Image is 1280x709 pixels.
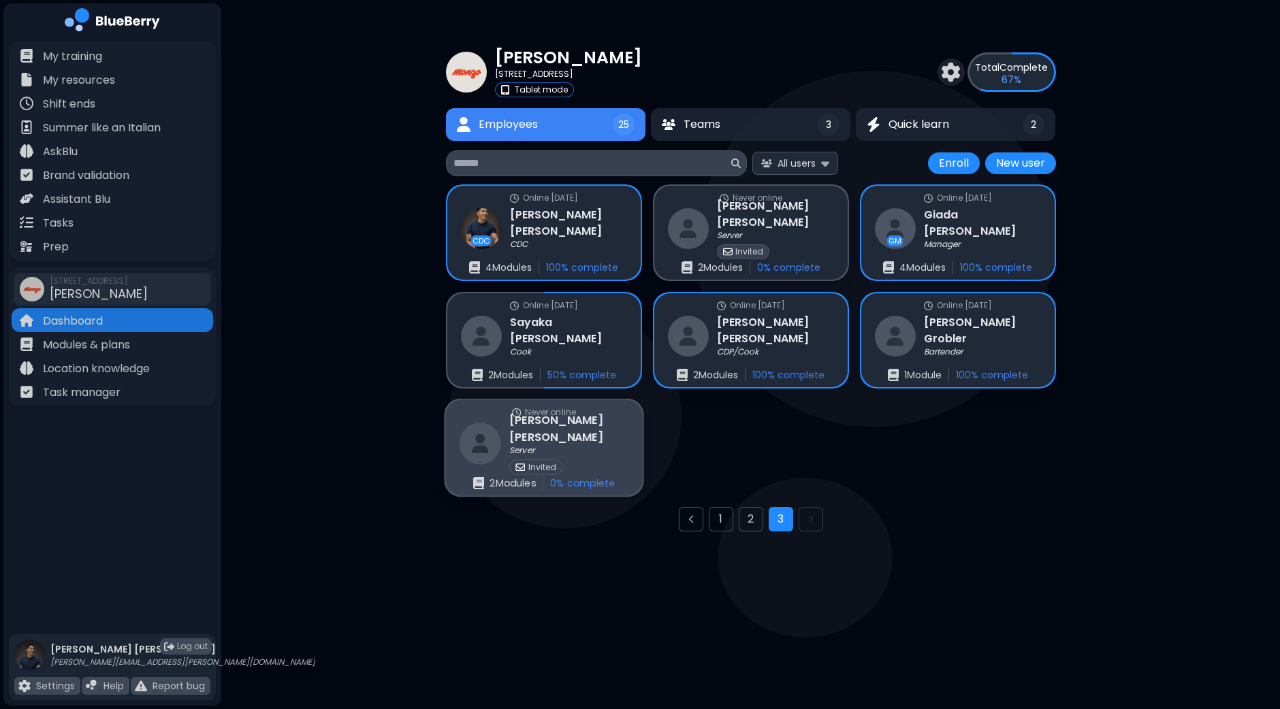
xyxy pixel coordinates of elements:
img: company thumbnail [446,52,487,93]
p: 67 % [1002,73,1021,86]
a: tabletTablet mode [495,82,642,97]
p: Help [103,680,124,692]
img: Teams [662,119,675,130]
h3: Sayaka [PERSON_NAME] [510,314,627,347]
span: 3 [826,118,831,131]
img: company logo [65,8,160,36]
img: enrollments [472,369,483,381]
p: [PERSON_NAME] [495,46,642,69]
a: online statusOnline [DATE]restaurantSayaka [PERSON_NAME]Cookenrollments2Modules50% complete [446,292,642,389]
p: AskBlu [43,144,78,160]
p: GM [889,237,901,245]
span: [STREET_ADDRESS] [50,276,148,286]
span: Teams [684,116,720,133]
p: Invited [528,461,556,472]
img: file icon [20,73,33,86]
button: Go to page 1 [709,507,733,531]
h3: [PERSON_NAME] [PERSON_NAME] [717,314,834,347]
p: Dashboard [43,313,103,329]
span: Employees [479,116,538,133]
span: Quick learn [889,116,949,133]
p: CDC [473,237,490,245]
p: Cook [510,346,531,357]
p: Brand validation [43,167,129,184]
img: file icon [20,361,33,375]
p: Server [717,230,741,241]
img: file icon [20,120,33,134]
img: online status [720,194,729,203]
img: enrollments [469,261,480,274]
p: My resources [43,72,115,88]
img: restaurant [668,208,709,249]
p: Task manager [43,384,121,401]
img: file icon [20,97,33,110]
button: Enroll [928,152,980,174]
img: online status [510,301,519,310]
img: online status [510,194,519,203]
img: file icon [20,49,33,63]
a: online statusNever onlinerestaurant[PERSON_NAME] [PERSON_NAME]ServerinvitedInvitedenrollments2Mod... [653,184,849,281]
button: All users [752,152,838,174]
button: Previous page [679,507,703,531]
p: Prep [43,239,69,255]
span: Total [975,61,999,74]
img: profile photo [14,640,45,684]
p: [STREET_ADDRESS] [495,69,573,80]
img: restaurant [875,208,916,249]
img: file icon [20,144,33,158]
img: online status [924,194,933,203]
p: [PERSON_NAME][EMAIL_ADDRESS][PERSON_NAME][DOMAIN_NAME] [50,657,315,667]
span: [PERSON_NAME] [50,285,148,302]
p: Online [DATE] [937,193,992,203]
p: Server [509,445,534,456]
p: 100 % complete [752,369,825,381]
img: file icon [20,385,33,399]
p: 1 Module [904,369,942,381]
span: All users [778,157,816,169]
button: EmployeesEmployees25 [446,108,645,141]
button: Next page [799,507,823,531]
img: file icon [20,192,33,205]
p: Modules & plans [43,337,130,353]
h3: [PERSON_NAME] [PERSON_NAME] [510,207,627,240]
span: 2 [1031,118,1036,131]
p: 50 % complete [547,369,616,381]
p: Online [DATE] [523,193,578,203]
img: enrollments [883,261,894,274]
img: file icon [20,216,33,229]
p: Online [DATE] [730,300,785,311]
img: settings [942,63,961,82]
img: restaurant [461,316,502,357]
img: invited [515,462,525,472]
p: 4 Module s [899,261,946,274]
a: online statusOnline [DATE]restaurant[PERSON_NAME] GroblerBartenderenrollments1Module100% complete [860,292,1056,389]
img: online status [512,408,521,416]
img: file icon [18,680,31,692]
p: 100 % complete [956,369,1028,381]
p: 2 Module s [698,261,743,274]
span: 25 [618,118,629,131]
img: file icon [20,168,33,182]
button: Go to page 2 [739,507,763,531]
img: enrollments [888,369,899,381]
img: restaurant [668,316,709,357]
img: online status [717,301,726,310]
p: 2 Module s [490,477,535,489]
p: Bartender [924,346,963,357]
img: file icon [20,314,33,327]
img: online status [924,301,933,310]
p: Never online [733,193,782,203]
p: CDP/Cook [717,346,758,357]
a: online statusNever onlinerestaurant[PERSON_NAME] [PERSON_NAME]ServerinvitedInvitedenrollments2Mod... [444,399,644,497]
button: TeamsTeams3 [651,108,850,141]
img: Employees [457,117,470,133]
h3: [PERSON_NAME] Grobler [924,314,1041,347]
img: expand [821,156,829,169]
p: Online [DATE] [523,300,578,311]
img: company thumbnail [20,277,44,301]
p: Settings [36,680,75,692]
p: Summer like an Italian [43,120,161,136]
p: Tablet mode [515,84,568,95]
p: Shift ends [43,96,95,112]
p: Report bug [153,680,205,692]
